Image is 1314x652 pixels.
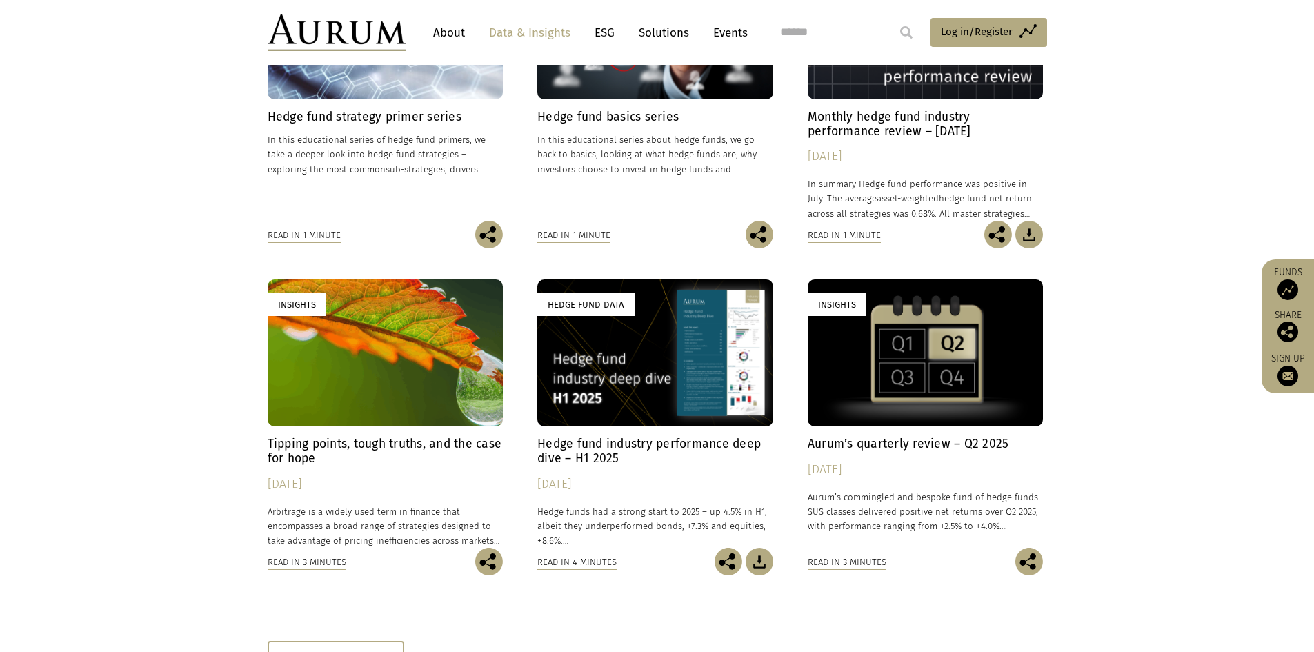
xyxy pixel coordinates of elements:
[537,293,635,316] div: Hedge Fund Data
[588,20,621,46] a: ESG
[268,110,504,124] h4: Hedge fund strategy primer series
[386,164,445,175] span: sub-strategies
[537,437,773,466] h4: Hedge fund industry performance deep dive – H1 2025
[632,20,696,46] a: Solutions
[475,548,503,575] img: Share this post
[475,221,503,248] img: Share this post
[984,221,1012,248] img: Share this post
[808,293,866,316] div: Insights
[808,437,1044,451] h4: Aurum’s quarterly review – Q2 2025
[537,279,773,548] a: Hedge Fund Data Hedge fund industry performance deep dive – H1 2025 [DATE] Hedge funds had a stro...
[537,228,610,243] div: Read in 1 minute
[537,132,773,176] p: In this educational series about hedge funds, we go back to basics, looking at what hedge funds a...
[537,475,773,494] div: [DATE]
[941,23,1013,40] span: Log in/Register
[268,228,341,243] div: Read in 1 minute
[482,20,577,46] a: Data & Insights
[268,279,504,548] a: Insights Tipping points, tough truths, and the case for hope [DATE] Arbitrage is a widely used te...
[808,460,1044,480] div: [DATE]
[808,490,1044,533] p: Aurum’s commingled and bespoke fund of hedge funds $US classes delivered positive net returns ove...
[877,193,939,204] span: asset-weighted
[746,221,773,248] img: Share this post
[537,110,773,124] h4: Hedge fund basics series
[268,555,346,570] div: Read in 3 minutes
[537,504,773,548] p: Hedge funds had a strong start to 2025 – up 4.5% in H1, albeit they underperformed bonds, +7.3% a...
[1268,353,1307,386] a: Sign up
[808,177,1044,220] p: In summary Hedge fund performance was positive in July. The average hedge fund net return across ...
[268,293,326,316] div: Insights
[715,548,742,575] img: Share this post
[808,110,1044,139] h4: Monthly hedge fund industry performance review – [DATE]
[1277,279,1298,300] img: Access Funds
[706,20,748,46] a: Events
[1277,322,1298,342] img: Share this post
[268,132,504,176] p: In this educational series of hedge fund primers, we take a deeper look into hedge fund strategie...
[808,555,886,570] div: Read in 3 minutes
[746,548,773,575] img: Download Article
[1015,221,1043,248] img: Download Article
[1268,266,1307,300] a: Funds
[808,228,881,243] div: Read in 1 minute
[426,20,472,46] a: About
[808,147,1044,166] div: [DATE]
[808,279,1044,548] a: Insights Aurum’s quarterly review – Q2 2025 [DATE] Aurum’s commingled and bespoke fund of hedge f...
[537,555,617,570] div: Read in 4 minutes
[1277,366,1298,386] img: Sign up to our newsletter
[893,19,920,46] input: Submit
[1015,548,1043,575] img: Share this post
[930,18,1047,47] a: Log in/Register
[1268,310,1307,342] div: Share
[268,437,504,466] h4: Tipping points, tough truths, and the case for hope
[268,504,504,548] p: Arbitrage is a widely used term in finance that encompasses a broad range of strategies designed ...
[268,14,406,51] img: Aurum
[268,475,504,494] div: [DATE]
